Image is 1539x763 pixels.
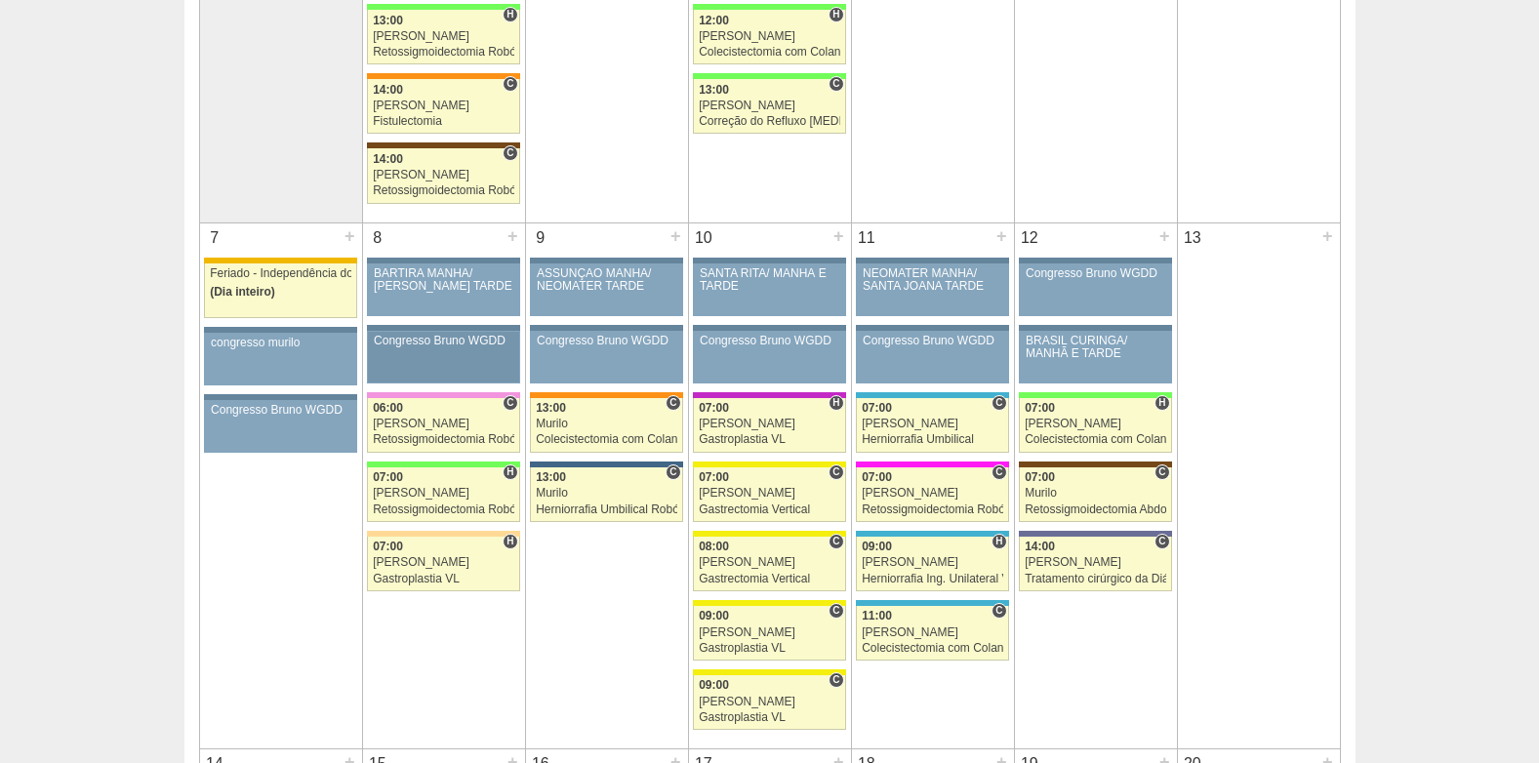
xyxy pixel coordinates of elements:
[367,398,519,453] a: C 06:00 [PERSON_NAME] Retossigmoidectomia Robótica
[211,404,350,417] div: Congresso Bruno WGDD
[1019,263,1171,316] a: Congresso Bruno WGDD
[1154,464,1169,480] span: Consultório
[693,531,845,537] div: Key: Santa Rita
[503,7,517,22] span: Hospital
[699,503,840,516] div: Gastrectomia Vertical
[693,73,845,79] div: Key: Brasil
[367,531,519,537] div: Key: Bartira
[530,398,682,453] a: C 13:00 Murilo Colecistectomia com Colangiografia VL
[1025,418,1166,430] div: [PERSON_NAME]
[856,258,1008,263] div: Key: Aviso
[699,401,729,415] span: 07:00
[211,337,350,349] div: congresso murilo
[536,433,677,446] div: Colecistectomia com Colangiografia VL
[693,4,845,10] div: Key: Brasil
[992,534,1006,549] span: Hospital
[699,30,840,43] div: [PERSON_NAME]
[699,46,840,59] div: Colecistectomia com Colangiografia VL
[1025,540,1055,553] span: 14:00
[862,573,1003,585] div: Herniorrafia Ing. Unilateral VL
[367,142,519,148] div: Key: Santa Joana
[536,401,566,415] span: 13:00
[204,327,356,333] div: Key: Aviso
[699,83,729,97] span: 13:00
[1026,267,1165,280] div: Congresso Bruno WGDD
[373,115,514,128] div: Fistulectomia
[530,392,682,398] div: Key: São Luiz - SCS
[536,470,566,484] span: 13:00
[505,223,521,249] div: +
[693,675,845,730] a: C 09:00 [PERSON_NAME] Gastroplastia VL
[830,223,847,249] div: +
[863,335,1002,347] div: Congresso Bruno WGDD
[367,10,519,64] a: H 13:00 [PERSON_NAME] Retossigmoidectomia Robótica
[1025,433,1166,446] div: Colecistectomia com Colangiografia VL
[537,267,676,293] div: ASSUNÇÃO MANHÃ/ NEOMATER TARDE
[1154,395,1169,411] span: Hospital
[367,467,519,522] a: H 07:00 [PERSON_NAME] Retossigmoidectomia Robótica
[367,325,519,331] div: Key: Aviso
[373,470,403,484] span: 07:00
[204,258,356,263] div: Key: Feriado
[204,333,356,385] a: congresso murilo
[668,223,684,249] div: +
[530,258,682,263] div: Key: Aviso
[367,79,519,134] a: C 14:00 [PERSON_NAME] Fistulectomia
[693,600,845,606] div: Key: Santa Rita
[1019,331,1171,383] a: BRASIL CURINGA/ MANHÃ E TARDE
[373,487,514,500] div: [PERSON_NAME]
[693,462,845,467] div: Key: Santa Rita
[856,263,1008,316] a: NEOMATER MANHÃ/ SANTA JOANA TARDE
[693,258,845,263] div: Key: Aviso
[993,223,1010,249] div: +
[373,401,403,415] span: 06:00
[503,534,517,549] span: Hospital
[992,464,1006,480] span: Consultório
[1178,223,1208,253] div: 13
[1019,398,1171,453] a: H 07:00 [PERSON_NAME] Colecistectomia com Colangiografia VL
[693,669,845,675] div: Key: Santa Rita
[367,392,519,398] div: Key: Albert Einstein
[503,464,517,480] span: Hospital
[693,263,845,316] a: SANTA RITA/ MANHÃ E TARDE
[829,672,843,688] span: Consultório
[856,392,1008,398] div: Key: Neomater
[536,418,677,430] div: Murilo
[856,531,1008,537] div: Key: Neomater
[204,263,356,318] a: Feriado - Independência do [GEOGRAPHIC_DATA] (Dia inteiro)
[699,100,840,112] div: [PERSON_NAME]
[862,470,892,484] span: 07:00
[1019,325,1171,331] div: Key: Aviso
[1015,223,1045,253] div: 12
[373,556,514,569] div: [PERSON_NAME]
[1026,335,1165,360] div: BRASIL CURINGA/ MANHÃ E TARDE
[699,540,729,553] span: 08:00
[363,223,393,253] div: 8
[693,325,845,331] div: Key: Aviso
[536,487,677,500] div: Murilo
[862,433,1003,446] div: Herniorrafia Umbilical
[1019,258,1171,263] div: Key: Aviso
[862,642,1003,655] div: Colecistectomia com Colangiografia VL
[856,398,1008,453] a: C 07:00 [PERSON_NAME] Herniorrafia Umbilical
[373,418,514,430] div: [PERSON_NAME]
[862,556,1003,569] div: [PERSON_NAME]
[367,263,519,316] a: BARTIRA MANHÃ/ [PERSON_NAME] TARDE
[699,433,840,446] div: Gastroplastia VL
[1025,556,1166,569] div: [PERSON_NAME]
[1019,467,1171,522] a: C 07:00 Murilo Retossigmoidectomia Abdominal VL
[699,14,729,27] span: 12:00
[537,335,676,347] div: Congresso Bruno WGDD
[536,503,677,516] div: Herniorrafia Umbilical Robótica
[204,394,356,400] div: Key: Aviso
[373,152,403,166] span: 14:00
[530,467,682,522] a: C 13:00 Murilo Herniorrafia Umbilical Robótica
[693,398,845,453] a: H 07:00 [PERSON_NAME] Gastroplastia VL
[699,696,840,708] div: [PERSON_NAME]
[862,487,1003,500] div: [PERSON_NAME]
[856,537,1008,591] a: H 09:00 [PERSON_NAME] Herniorrafia Ing. Unilateral VL
[856,467,1008,522] a: C 07:00 [PERSON_NAME] Retossigmoidectomia Robótica
[693,79,845,134] a: C 13:00 [PERSON_NAME] Correção do Refluxo [MEDICAL_DATA] esofágico Robótico
[503,145,517,161] span: Consultório
[693,606,845,661] a: C 09:00 [PERSON_NAME] Gastroplastia VL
